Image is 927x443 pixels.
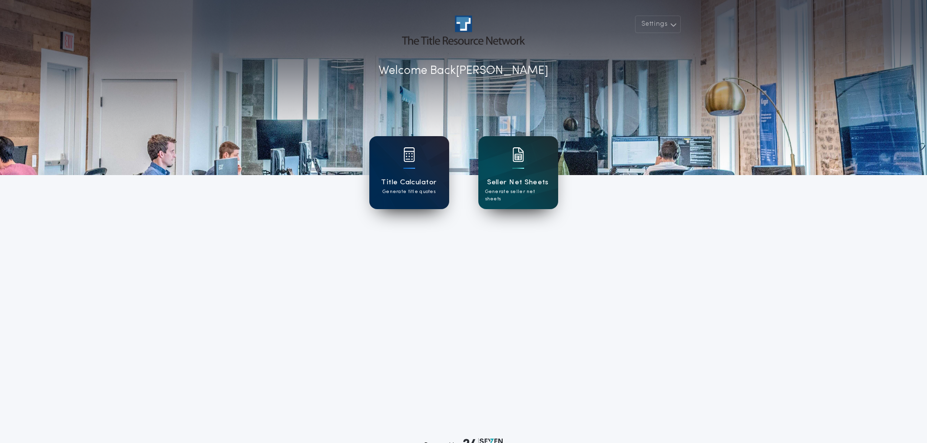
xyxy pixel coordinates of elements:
p: Welcome Back [PERSON_NAME] [379,62,548,80]
p: Generate title quotes [382,188,436,195]
h1: Seller Net Sheets [487,177,549,188]
p: Generate seller net sheets [485,188,551,203]
a: card iconTitle CalculatorGenerate title quotes [369,136,449,209]
button: Settings [635,16,681,33]
a: card iconSeller Net SheetsGenerate seller net sheets [478,136,558,209]
img: account-logo [402,16,525,45]
img: card icon [512,147,524,162]
img: card icon [403,147,415,162]
h1: Title Calculator [381,177,436,188]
